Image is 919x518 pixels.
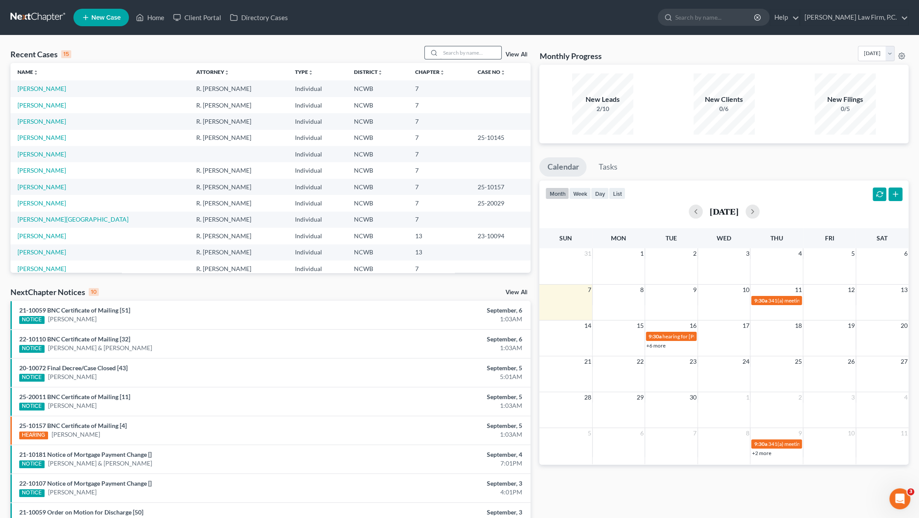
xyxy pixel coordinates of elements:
span: 13 [900,285,909,295]
div: September, 6 [360,335,522,344]
span: 9 [692,285,697,295]
span: 8 [745,428,750,438]
td: R. [PERSON_NAME] [189,97,288,113]
i: unfold_more [308,70,313,75]
input: Search by name... [440,46,501,59]
td: 7 [408,146,471,162]
span: 9:30a [754,441,767,447]
iframe: Intercom live chat [889,488,910,509]
a: [PERSON_NAME] & [PERSON_NAME] [48,459,152,468]
a: [PERSON_NAME] [17,118,66,125]
span: 16 [689,320,697,331]
span: 2 [692,248,697,259]
td: Individual [288,179,347,195]
a: [PERSON_NAME] [17,248,66,256]
a: [PERSON_NAME] [17,167,66,174]
span: 4 [798,248,803,259]
a: 21-10181 Notice of Mortgage Payment Change [] [19,451,152,458]
a: Attorneyunfold_more [196,69,229,75]
span: Wed [717,234,731,242]
span: 18 [794,320,803,331]
td: R. [PERSON_NAME] [189,113,288,129]
a: Case Nounfold_more [478,69,506,75]
span: New Case [91,14,121,21]
a: 20-10072 Final Decree/Case Closed [43] [19,364,128,372]
td: NCWB [347,97,408,113]
span: 20 [900,320,909,331]
div: September, 4 [360,450,522,459]
a: [PERSON_NAME] Law Firm, P.C. [800,10,908,25]
td: 7 [408,113,471,129]
a: [PERSON_NAME] [17,85,66,92]
a: [PERSON_NAME] [17,265,66,272]
a: [PERSON_NAME] [17,232,66,240]
div: New Clients [694,94,755,104]
a: [PERSON_NAME] [17,101,66,109]
span: 9:30a [649,333,662,340]
a: [PERSON_NAME] [48,401,97,410]
span: 2 [798,392,803,403]
a: 21-10059 BNC Certificate of Mailing [51] [19,306,130,314]
a: Typeunfold_more [295,69,313,75]
div: HEARING [19,431,48,439]
a: [PERSON_NAME] [17,183,66,191]
span: 11 [794,285,803,295]
a: [PERSON_NAME] [48,488,97,497]
span: 30 [689,392,697,403]
td: R. [PERSON_NAME] [189,179,288,195]
a: 22-10107 Notice of Mortgage Payment Change [] [19,480,152,487]
td: Individual [288,97,347,113]
a: [PERSON_NAME] & [PERSON_NAME] [48,344,152,352]
td: Individual [288,195,347,211]
a: Nameunfold_more [17,69,38,75]
span: 26 [847,356,856,367]
a: [PERSON_NAME] [52,430,100,439]
td: NCWB [347,146,408,162]
td: NCWB [347,130,408,146]
td: 25-10157 [471,179,531,195]
span: 24 [741,356,750,367]
h3: Monthly Progress [539,51,601,61]
h2: [DATE] [710,207,739,216]
a: Home [132,10,169,25]
td: NCWB [347,212,408,228]
span: 341(a) meeting for [PERSON_NAME] [768,441,852,447]
td: 13 [408,244,471,261]
a: [PERSON_NAME][GEOGRAPHIC_DATA] [17,216,128,223]
span: 6 [639,428,645,438]
td: R. [PERSON_NAME] [189,80,288,97]
span: Sun [559,234,572,242]
i: unfold_more [224,70,229,75]
a: Calendar [539,157,586,177]
td: R. [PERSON_NAME] [189,244,288,261]
a: 22-10110 BNC Certificate of Mailing [32] [19,335,130,343]
td: NCWB [347,244,408,261]
div: 0/5 [815,104,876,113]
div: NOTICE [19,403,45,410]
span: 4 [903,392,909,403]
div: 0/6 [694,104,755,113]
a: Client Portal [169,10,225,25]
span: 12 [847,285,856,295]
span: 14 [583,320,592,331]
td: Individual [288,244,347,261]
td: NCWB [347,162,408,178]
a: Chapterunfold_more [415,69,445,75]
div: NOTICE [19,374,45,382]
a: Directory Cases [225,10,292,25]
td: NCWB [347,179,408,195]
span: 31 [583,248,592,259]
td: NCWB [347,195,408,211]
span: Sat [877,234,888,242]
td: 7 [408,261,471,277]
td: 7 [408,212,471,228]
i: unfold_more [440,70,445,75]
a: [PERSON_NAME] [17,134,66,141]
td: R. [PERSON_NAME] [189,261,288,277]
td: 25-10145 [471,130,531,146]
a: +2 more [752,450,771,456]
span: Fri [825,234,834,242]
a: Tasks [590,157,625,177]
a: Districtunfold_more [354,69,383,75]
span: 1 [639,248,645,259]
